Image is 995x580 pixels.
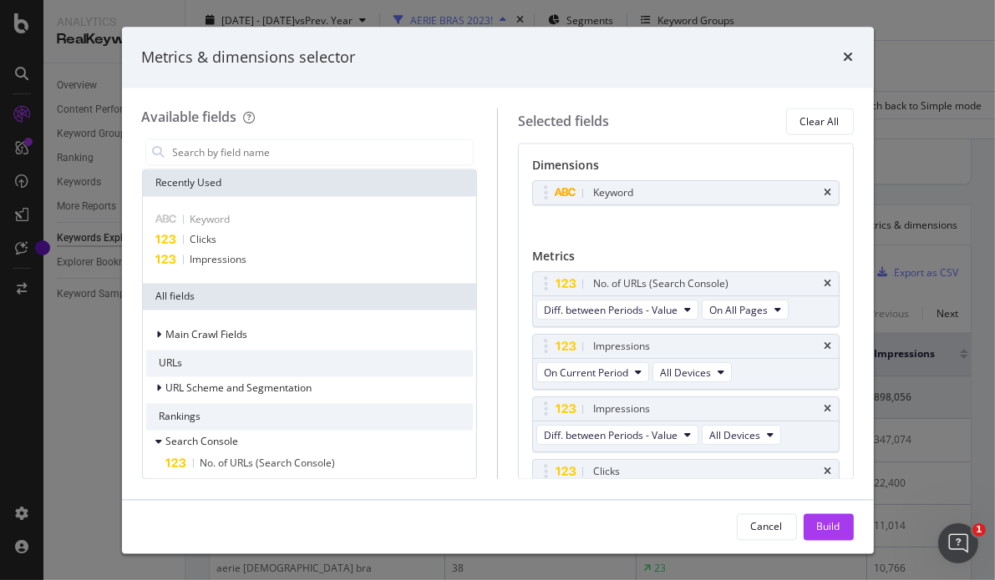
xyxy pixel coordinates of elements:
button: Diff. between Periods - Value [536,300,698,320]
div: ImpressionstimesDiff. between Periods - ValueAll Devices [532,397,840,453]
button: Build [804,513,854,540]
div: Keyword [593,185,633,202]
span: Clicks [190,233,217,247]
div: Dimensions [532,158,840,181]
iframe: Intercom live chat [938,523,978,563]
div: Selected fields [518,112,609,131]
div: times [844,47,854,68]
div: times [825,189,832,199]
div: Recently Used [143,170,477,197]
span: Impressions [190,253,247,267]
div: Keywordtimes [532,181,840,206]
button: On All Pages [702,300,789,320]
div: Metrics [532,249,840,272]
span: Keyword [190,213,231,227]
div: Rankings [146,404,474,431]
div: Clicks [593,464,620,481]
div: All fields [143,284,477,310]
span: All Devices [709,428,760,442]
span: No. of URLs (Search Console) [201,456,336,471]
button: Clear All [786,108,854,135]
span: URL Scheme and Segmentation [166,381,312,396]
div: Impressions [593,401,650,418]
div: URLs [146,351,474,377]
button: Diff. between Periods - Value [536,426,698,446]
div: Clear All [800,114,840,129]
span: On All Pages [709,303,768,317]
div: No. of URLs (Search Console) [593,276,728,293]
div: modal [122,27,874,553]
div: Metrics & dimensions selector [142,47,356,68]
div: times [825,280,832,290]
div: Build [817,519,840,533]
span: Search Console [166,435,239,449]
input: Search by field name [171,140,474,165]
div: Available fields [142,108,237,127]
div: times [825,405,832,415]
span: Diff. between Periods - Value [544,428,678,442]
div: times [825,467,832,477]
button: All Devices [702,426,781,446]
button: All Devices [652,363,732,383]
button: On Current Period [536,363,649,383]
button: Cancel [737,513,797,540]
span: 1 [972,523,986,537]
div: ImpressionstimesOn Current PeriodAll Devices [532,335,840,391]
span: On Current Period [544,366,628,380]
div: Cancel [751,519,783,533]
div: times [825,342,832,352]
div: No. of URLs (Search Console)timesDiff. between Periods - ValueOn All Pages [532,272,840,328]
div: ClickstimesOn Current PeriodAll Devices [532,460,840,516]
span: Diff. between Periods - Value [544,303,678,317]
span: Main Crawl Fields [166,328,248,342]
span: All Devices [660,366,711,380]
div: Impressions [593,339,650,356]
